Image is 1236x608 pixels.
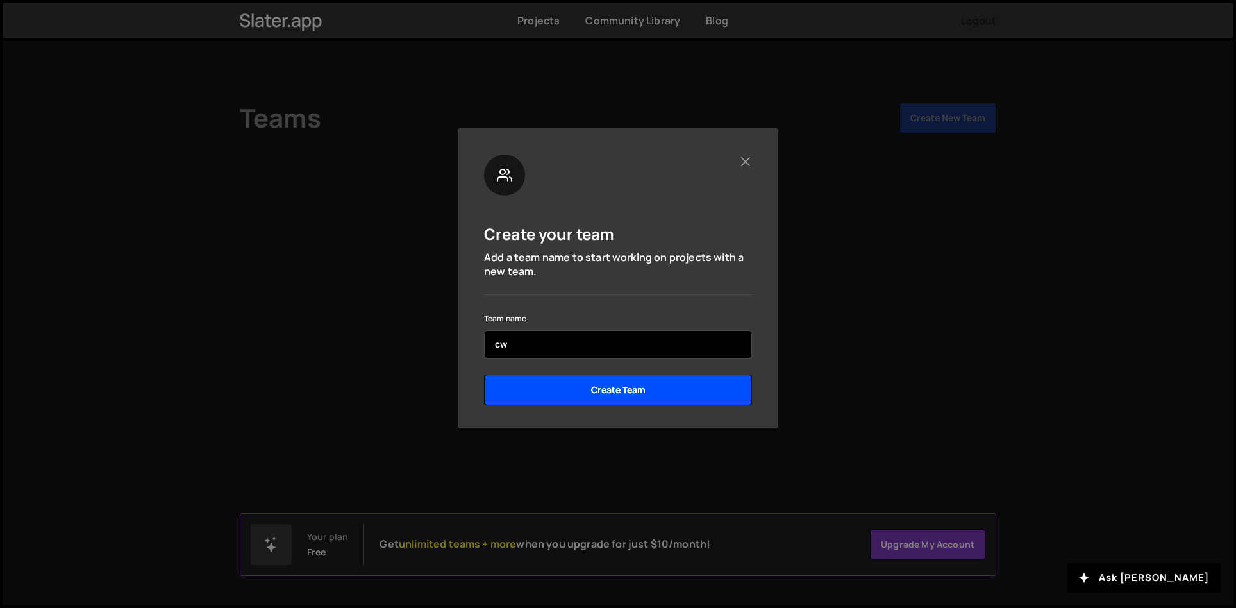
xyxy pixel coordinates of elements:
button: Close [739,155,752,168]
input: name [484,330,752,359]
button: Ask [PERSON_NAME] [1067,563,1221,593]
p: Add a team name to start working on projects with a new team. [484,250,752,279]
input: Create Team [484,375,752,405]
h5: Create your team [484,224,615,244]
label: Team name [484,312,526,325]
